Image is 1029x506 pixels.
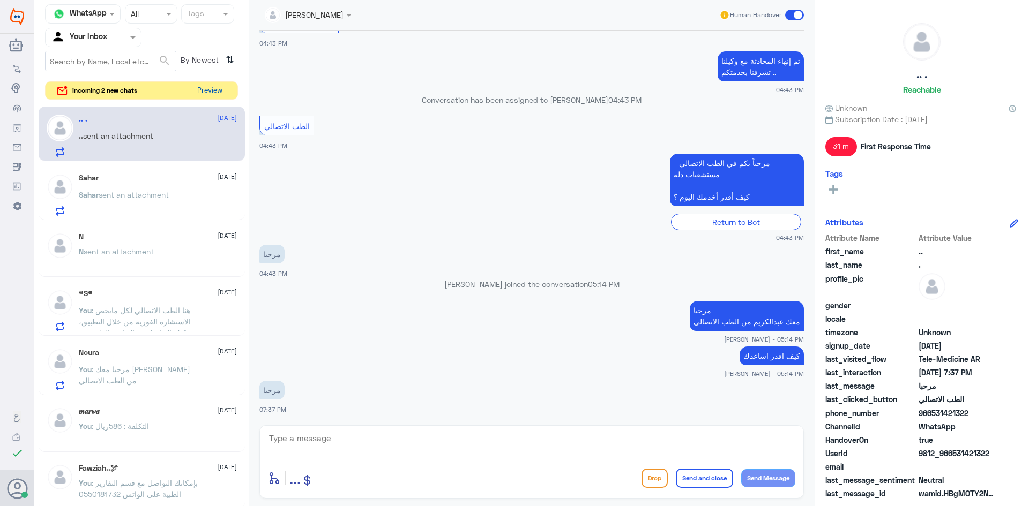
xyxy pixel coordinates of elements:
button: search [158,52,171,70]
span: null [919,313,996,324]
img: defaultAdmin.png [47,289,73,316]
span: search [158,54,171,67]
span: last_interaction [825,367,916,378]
span: Sahar [79,190,99,199]
h5: .. . [79,115,87,124]
button: ... [289,466,301,490]
span: You [79,478,92,487]
img: defaultAdmin.png [47,232,73,259]
span: Human Handover [730,10,781,20]
img: defaultAdmin.png [47,348,73,375]
span: Tele-Medicine AR [919,353,996,365]
span: sent an attachment [99,190,169,199]
span: 04:43 PM [776,85,804,94]
img: defaultAdmin.png [47,173,73,200]
span: [DATE] [218,462,237,472]
span: email [825,461,916,472]
button: Drop [642,469,668,488]
div: Tags [185,7,204,21]
span: You [79,421,92,431]
span: UserId [825,448,916,459]
i: check [11,447,24,459]
img: defaultAdmin.png [919,273,945,300]
span: 07:37 PM [259,406,286,413]
span: Unknown [825,102,867,114]
span: You [79,306,92,315]
span: 04:43 PM [608,95,642,104]
span: 9812_966531421322 [919,448,996,459]
span: last_name [825,259,916,270]
h6: Tags [825,169,843,178]
span: الطب الاتصالي [919,394,996,405]
h5: Sahar [79,173,99,183]
span: Attribute Value [919,232,996,244]
span: ChannelId [825,421,916,432]
span: 2025-02-19T19:07:13.472Z [919,340,996,351]
span: [PERSON_NAME] - 05:14 PM [724,335,804,344]
h6: Attributes [825,217,863,227]
h6: Reachable [903,85,941,94]
div: Return to Bot [671,214,801,230]
span: Unknown [919,327,996,338]
i: ⇅ [226,51,234,69]
span: [DATE] [218,172,237,182]
p: 8/10/2025, 7:37 PM [259,381,285,399]
h5: Fawziah..🕊 [79,464,118,473]
span: last_message_id [825,488,916,499]
p: [PERSON_NAME] joined the conversation [259,278,804,290]
span: : بإمكانك التواصل مع قسم التقارير الطبية على الواتس 0550181732 [79,478,198,499]
img: defaultAdmin.png [904,24,940,60]
p: 8/10/2025, 5:14 PM [740,346,804,365]
h5: Noura [79,348,99,357]
span: incoming 2 new chats [72,86,137,95]
span: مرحبا [919,380,996,391]
span: 04:43 PM [259,40,287,47]
p: 8/10/2025, 4:43 PM [670,154,804,206]
span: [DATE] [218,346,237,356]
span: 31 m [825,137,857,156]
span: N [79,247,84,256]
span: profile_pic [825,273,916,298]
p: 8/10/2025, 5:14 PM [690,301,804,331]
button: Preview [192,82,227,100]
img: Widebot Logo [10,8,24,25]
span: [PERSON_NAME] - 05:14 PM [724,369,804,378]
input: Search by Name, Local etc… [46,51,176,71]
img: yourInbox.svg [51,29,67,46]
span: HandoverOn [825,434,916,445]
span: last_clicked_button [825,394,916,405]
span: signup_date [825,340,916,351]
button: Send Message [741,469,795,487]
span: Attribute Name [825,232,916,244]
span: [DATE] [218,113,237,123]
button: Avatar [7,478,27,499]
span: [DATE] [218,405,237,415]
h5: .. . [916,69,927,81]
img: defaultAdmin.png [47,464,73,490]
span: null [919,461,996,472]
span: 04:43 PM [259,270,287,277]
span: timezone [825,327,916,338]
h5: N [79,232,84,241]
span: first_name [825,246,916,257]
span: null [919,300,996,311]
span: .. [919,246,996,257]
span: 05:14 PM [588,280,620,289]
p: Conversation has been assigned to [PERSON_NAME] [259,94,804,105]
span: .. [79,131,83,140]
img: defaultAdmin.png [47,115,73,141]
button: Send and close [676,469,733,488]
span: : مرحبا معك [PERSON_NAME] من الطب الاتصالي [79,365,190,385]
p: 8/10/2025, 4:43 PM [259,245,285,263]
span: By Newest [176,51,221,72]
span: [DATE] [218,288,237,297]
span: last_message [825,380,916,391]
span: true [919,434,996,445]
span: 966531421322 [919,407,996,419]
span: sent an attachment [83,131,153,140]
p: 8/10/2025, 4:43 PM [718,51,804,81]
span: 04:43 PM [776,233,804,242]
span: الطب الاتصالي [264,122,310,131]
span: gender [825,300,916,311]
span: ... [289,468,301,487]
